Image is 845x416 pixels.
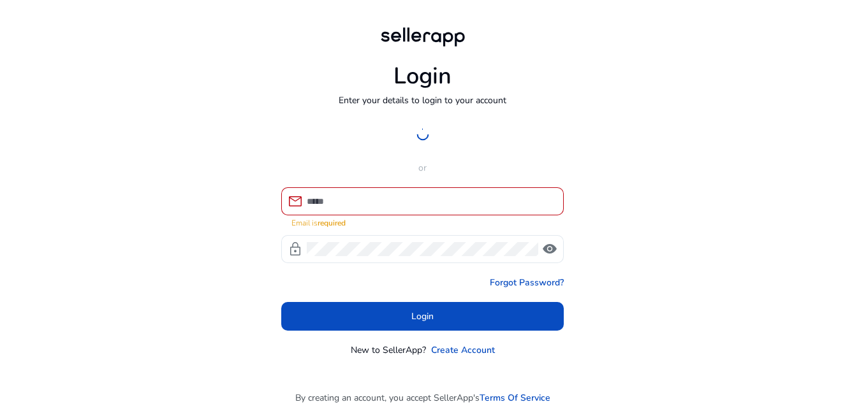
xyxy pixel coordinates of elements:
h1: Login [393,62,452,90]
span: visibility [542,241,557,257]
a: Forgot Password? [490,276,564,289]
span: mail [288,194,303,209]
a: Terms Of Service [480,391,550,405]
p: Enter your details to login to your account [339,94,506,107]
p: New to SellerApp? [351,343,426,357]
span: Login [411,310,434,323]
button: Login [281,302,564,331]
strong: required [318,218,346,228]
p: or [281,161,564,175]
a: Create Account [431,343,495,357]
mat-error: Email is [291,215,554,229]
span: lock [288,241,303,257]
